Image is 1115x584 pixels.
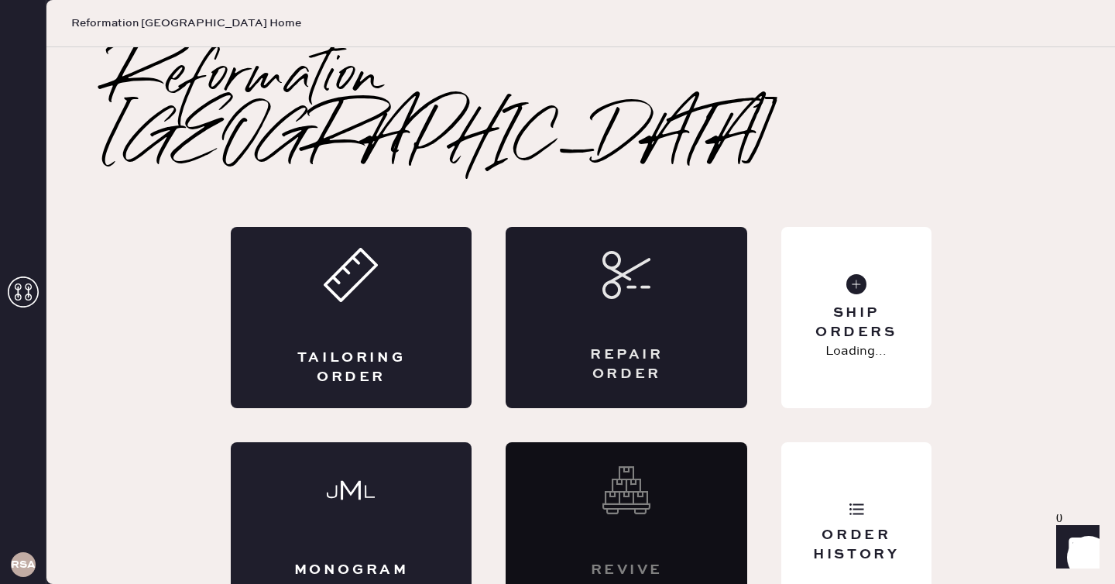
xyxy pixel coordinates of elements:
[794,304,918,342] div: Ship Orders
[568,345,685,384] div: Repair Order
[825,342,887,361] p: Loading...
[71,15,301,31] span: Reformation [GEOGRAPHIC_DATA] Home
[794,526,918,565] div: Order History
[1041,514,1108,581] iframe: Front Chat
[108,47,1053,171] h2: Reformation [GEOGRAPHIC_DATA]
[11,559,36,570] h3: RSA
[293,349,410,387] div: Tailoring Order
